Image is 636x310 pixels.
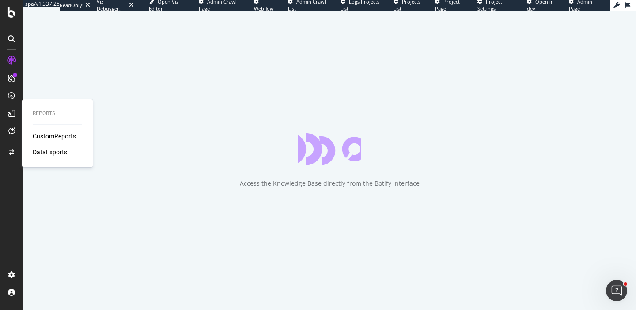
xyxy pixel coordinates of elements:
div: animation [298,133,361,165]
a: DataExports [33,148,67,157]
div: Access the Knowledge Base directly from the Botify interface [240,179,420,188]
a: CustomReports [33,132,76,141]
div: ReadOnly: [60,2,83,9]
iframe: Intercom live chat [606,280,627,301]
span: Webflow [254,5,274,12]
div: Reports [33,110,82,117]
